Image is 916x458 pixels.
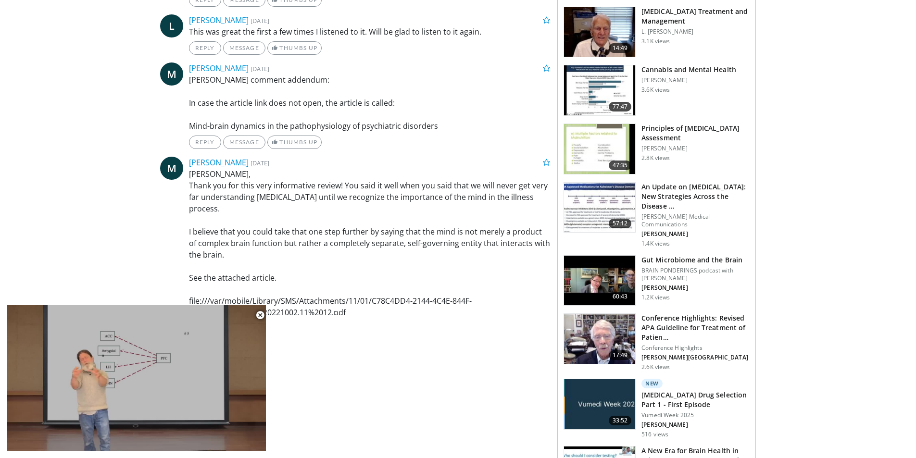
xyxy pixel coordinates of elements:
a: 57:12 An Update on [MEDICAL_DATA]: New Strategies Across the Disease … [PERSON_NAME] Medical Comm... [564,182,750,248]
p: 1.2K views [641,294,670,301]
a: Thumbs Up [267,41,322,55]
img: 0e991599-1ace-4004-98d5-e0b39d86eda7.150x105_q85_crop-smart_upscale.jpg [564,65,635,115]
button: Close [251,305,270,325]
a: 60:43 Gut Microbiome and the Brain BRAIN PONDERINGS podcast with [PERSON_NAME] [PERSON_NAME] 1.2K... [564,255,750,306]
video-js: Video Player [7,305,266,451]
img: 39ff3702-66a0-41ba-ad09-8d8ee3cf0264.150x105_q85_crop-smart_upscale.jpg [564,183,635,233]
p: [PERSON_NAME] [641,76,736,84]
p: L. [PERSON_NAME] [641,28,750,36]
h3: Principles of [MEDICAL_DATA] Assessment [641,124,750,143]
span: 33:52 [609,416,632,425]
a: Thumbs Up [267,136,322,149]
img: 06f08946-c779-43d8-9317-97b18aa519ee.150x105_q85_crop-smart_upscale.jpg [564,124,635,174]
a: 47:35 Principles of [MEDICAL_DATA] Assessment [PERSON_NAME] 2.8K views [564,124,750,174]
span: 47:35 [609,161,632,170]
a: 33:52 New [MEDICAL_DATA] Drug Selection Part 1 - First Episode Vumedi Week 2025 [PERSON_NAME] 516... [564,379,750,438]
h3: Gut Microbiome and the Brain [641,255,750,265]
p: Vumedi Week 2025 [641,411,750,419]
p: [PERSON_NAME], Thank you for this very informative review! You said it well when you said that we... [189,168,551,318]
img: d8d9b0f7-8022-4d28-ae0d-7bbd658c82e6.jpg.150x105_q85_crop-smart_upscale.jpg [564,379,635,429]
a: Reply [189,136,221,149]
p: 2.6K views [641,363,670,371]
span: 60:43 [609,292,632,301]
a: 17:49 Conference Highlights: Revised APA Guideline for Treatment of Patien… Conference Highlights... [564,313,750,371]
p: [PERSON_NAME] [641,284,750,292]
p: [PERSON_NAME][GEOGRAPHIC_DATA] [641,354,750,361]
p: 3.1K views [641,37,670,45]
img: c560b119-6aa4-4c86-b1c8-cf3b5d1f2527.150x105_q85_crop-smart_upscale.jpg [564,256,635,306]
a: M [160,157,183,180]
p: New [641,379,663,388]
p: Conference Highlights [641,344,750,352]
a: Message [223,136,265,149]
p: 2.8K views [641,154,670,162]
a: 77:47 Cannabis and Mental Health [PERSON_NAME] 3.6K views [564,65,750,116]
p: [PERSON_NAME] Medical Communications [641,213,750,228]
p: [PERSON_NAME] [641,145,750,152]
a: Reply [189,41,221,55]
h3: Cannabis and Mental Health [641,65,736,74]
p: BRAIN PONDERINGS podcast with [PERSON_NAME] [641,267,750,282]
h3: [MEDICAL_DATA] Drug Selection Part 1 - First Episode [641,390,750,409]
p: 1.4K views [641,240,670,248]
p: [PERSON_NAME] comment addendum: In case the article link does not open, the article is called: Mi... [189,74,551,132]
p: 516 views [641,431,668,438]
a: L [160,14,183,37]
p: This was great the first a few times I listened to it. Will be glad to listen to it again. [189,26,551,37]
img: 131aa231-63ed-40f9-bacb-73b8cf340afb.150x105_q85_crop-smart_upscale.jpg [564,7,635,57]
span: 17:49 [609,350,632,360]
small: [DATE] [251,16,269,25]
small: [DATE] [251,159,269,167]
a: [PERSON_NAME] [189,15,249,25]
h3: Conference Highlights: Revised APA Guideline for Treatment of Patien… [641,313,750,342]
a: [PERSON_NAME] [189,63,249,74]
a: 14:49 [MEDICAL_DATA] Treatment and Management L. [PERSON_NAME] 3.1K views [564,7,750,58]
a: [PERSON_NAME] [189,157,249,168]
h3: [MEDICAL_DATA] Treatment and Management [641,7,750,26]
a: M [160,62,183,86]
img: a8a55e96-0fed-4e33-bde8-e6fc0867bf6d.150x105_q85_crop-smart_upscale.jpg [564,314,635,364]
span: 14:49 [609,43,632,53]
span: 77:47 [609,102,632,111]
p: 3.6K views [641,86,670,94]
p: [PERSON_NAME] [641,421,750,429]
span: 57:12 [609,219,632,228]
p: [PERSON_NAME] [641,230,750,238]
h3: An Update on [MEDICAL_DATA]: New Strategies Across the Disease … [641,182,750,211]
a: Message [223,41,265,55]
small: [DATE] [251,64,269,73]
